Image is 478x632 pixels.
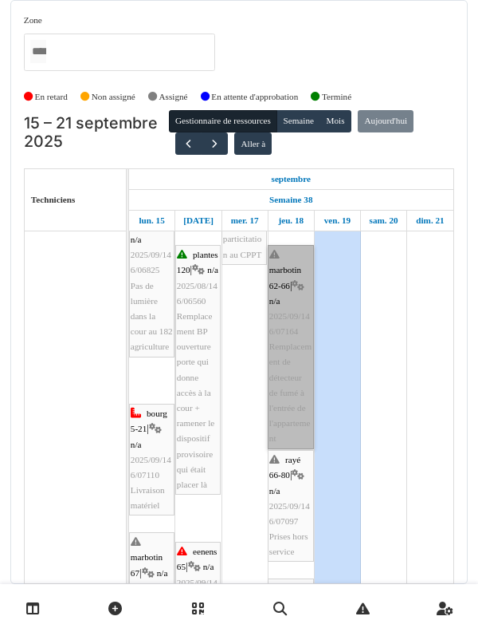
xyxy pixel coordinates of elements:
[227,211,263,231] a: 17 septembre 2025
[177,247,219,492] div: |
[223,203,264,259] span: Préparation CPPT et particitation au CPPT
[274,211,308,231] a: 18 septembre 2025
[131,552,163,577] span: marbotin 67
[131,583,171,608] span: 2025/08/146/06700
[131,250,171,275] span: 2025/09/146/06825
[276,110,320,132] button: Semaine
[135,211,168,231] a: 15 septembre 2025
[269,486,280,496] span: n/a
[265,190,316,210] a: Semaine 38
[175,132,202,156] button: Précédent
[131,485,165,510] span: Livraison matériel
[207,265,218,275] span: n/a
[24,14,42,27] label: Zone
[35,90,68,104] label: En retard
[412,211,448,231] a: 21 septembre 2025
[234,132,272,155] button: Aller à
[30,40,46,63] input: Tous
[92,90,135,104] label: Non assigné
[203,562,214,571] span: n/a
[269,531,308,556] span: Prises hors service
[131,409,167,433] span: bourg 5-21
[177,578,217,602] span: 2025/09/146/07103
[358,110,413,132] button: Aujourd'hui
[269,455,300,480] span: rayé 66-80
[131,406,173,513] div: |
[319,110,351,132] button: Mois
[131,455,171,480] span: 2025/09/146/07110
[322,90,351,104] label: Terminé
[177,250,218,275] span: plantes 120
[177,311,215,489] span: Remplacement BP ouverture porte qui donne accès à la cour + ramener le dispositif provisoire qui ...
[131,281,173,352] span: Pas de lumière dans la cour au 182 agriculture
[366,211,402,231] a: 20 septembre 2025
[131,235,142,244] span: n/a
[31,195,76,204] span: Techniciens
[269,501,310,526] span: 2025/09/146/07097
[131,440,142,449] span: n/a
[159,90,188,104] label: Assigné
[201,132,227,156] button: Suivant
[169,110,277,132] button: Gestionnaire de ressources
[177,547,217,571] span: eenens 65
[179,211,217,231] a: 16 septembre 2025
[269,452,312,559] div: |
[131,156,173,354] div: |
[320,211,355,231] a: 19 septembre 2025
[211,90,298,104] label: En attente d'approbation
[24,114,169,152] h2: 15 – 21 septembre 2025
[157,568,168,578] span: n/a
[268,169,315,189] a: 15 septembre 2025
[177,281,217,306] span: 2025/08/146/06560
